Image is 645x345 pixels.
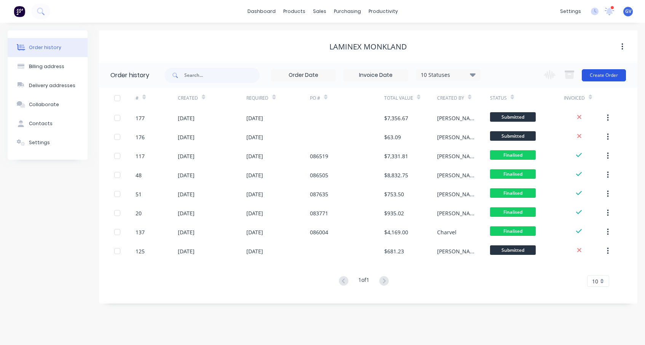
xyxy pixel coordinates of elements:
[29,101,59,108] div: Collaborate
[384,152,408,160] div: $7,331.81
[136,209,142,217] div: 20
[384,87,437,108] div: Total Value
[246,152,263,160] div: [DATE]
[184,68,260,83] input: Search...
[8,57,88,76] button: Billing address
[358,276,369,287] div: 1 of 1
[344,70,408,81] input: Invoice Date
[384,247,404,255] div: $681.23
[437,133,475,141] div: [PERSON_NAME]
[309,6,330,17] div: sales
[437,247,475,255] div: [PERSON_NAME]
[178,171,195,179] div: [DATE]
[178,133,195,141] div: [DATE]
[178,247,195,255] div: [DATE]
[310,190,328,198] div: 087635
[556,6,585,17] div: settings
[136,133,145,141] div: 176
[384,228,408,236] div: $4,169.00
[384,133,401,141] div: $63.09
[271,70,335,81] input: Order Date
[330,6,365,17] div: purchasing
[384,171,408,179] div: $8,832.75
[136,87,178,108] div: #
[384,114,408,122] div: $7,356.67
[136,228,145,236] div: 137
[244,6,279,17] a: dashboard
[178,95,198,102] div: Created
[29,63,64,70] div: Billing address
[310,152,328,160] div: 086519
[384,95,413,102] div: Total Value
[490,245,536,255] span: Submitted
[437,190,475,198] div: [PERSON_NAME]
[437,171,475,179] div: [PERSON_NAME]
[310,209,328,217] div: 083771
[178,228,195,236] div: [DATE]
[310,95,320,102] div: PO #
[437,114,475,122] div: [PERSON_NAME]
[437,87,490,108] div: Created By
[178,87,247,108] div: Created
[310,228,328,236] div: 086004
[246,171,263,179] div: [DATE]
[246,133,263,141] div: [DATE]
[178,209,195,217] div: [DATE]
[564,87,606,108] div: Invoiced
[8,38,88,57] button: Order history
[178,190,195,198] div: [DATE]
[582,69,626,81] button: Create Order
[279,6,309,17] div: products
[178,114,195,122] div: [DATE]
[246,87,310,108] div: Required
[29,44,61,51] div: Order history
[246,209,263,217] div: [DATE]
[490,207,536,217] span: Finalised
[437,152,475,160] div: [PERSON_NAME]
[384,190,404,198] div: $753.50
[14,6,25,17] img: Factory
[29,82,75,89] div: Delivery addresses
[8,133,88,152] button: Settings
[8,114,88,133] button: Contacts
[490,87,564,108] div: Status
[564,95,585,102] div: Invoiced
[136,114,145,122] div: 177
[437,209,475,217] div: [PERSON_NAME]
[490,131,536,141] span: Submitted
[365,6,402,17] div: productivity
[329,42,407,51] div: Laminex Monkland
[490,112,536,122] span: Submitted
[416,71,480,79] div: 10 Statuses
[136,247,145,255] div: 125
[136,95,139,102] div: #
[310,87,384,108] div: PO #
[490,226,536,236] span: Finalised
[490,95,507,102] div: Status
[8,95,88,114] button: Collaborate
[246,95,268,102] div: Required
[136,152,145,160] div: 117
[110,71,149,80] div: Order history
[310,171,328,179] div: 086505
[384,209,404,217] div: $935.02
[490,188,536,198] span: Finalised
[8,76,88,95] button: Delivery addresses
[136,190,142,198] div: 51
[29,120,53,127] div: Contacts
[136,171,142,179] div: 48
[246,114,263,122] div: [DATE]
[625,8,631,15] span: GV
[437,228,457,236] div: Charvel
[246,247,263,255] div: [DATE]
[246,228,263,236] div: [DATE]
[592,277,598,285] span: 10
[246,190,263,198] div: [DATE]
[178,152,195,160] div: [DATE]
[437,95,464,102] div: Created By
[490,150,536,160] span: Finalised
[490,169,536,179] span: Finalised
[29,139,50,146] div: Settings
